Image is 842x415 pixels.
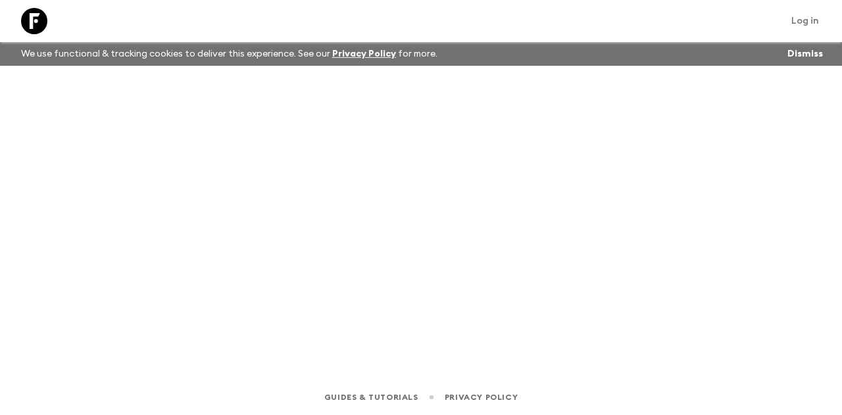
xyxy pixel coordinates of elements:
[16,42,443,66] p: We use functional & tracking cookies to deliver this experience. See our for more.
[784,12,826,30] a: Log in
[332,49,396,59] a: Privacy Policy
[784,45,826,63] button: Dismiss
[324,390,418,404] a: Guides & Tutorials
[445,390,518,404] a: Privacy Policy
